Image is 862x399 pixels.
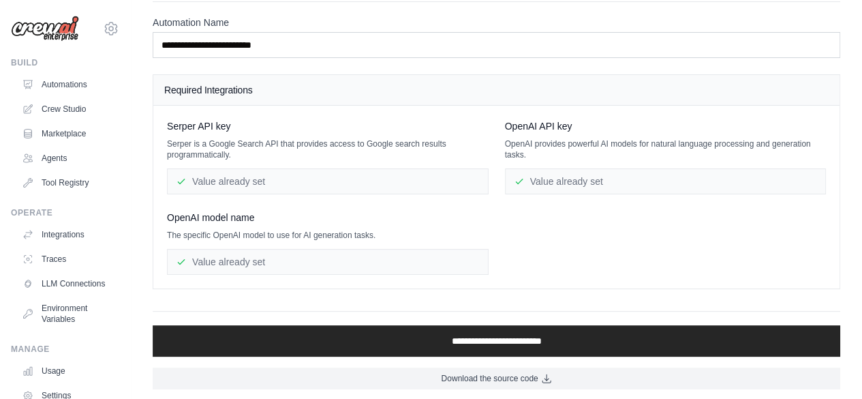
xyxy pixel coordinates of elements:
[16,123,119,145] a: Marketplace
[167,230,489,241] p: The specific OpenAI model to use for AI generation tasks.
[16,273,119,295] a: LLM Connections
[16,172,119,194] a: Tool Registry
[11,344,119,355] div: Manage
[16,297,119,330] a: Environment Variables
[505,119,572,133] span: OpenAI API key
[153,16,840,29] label: Automation Name
[167,249,489,275] div: Value already set
[167,168,489,194] div: Value already set
[16,248,119,270] a: Traces
[16,224,119,246] a: Integrations
[11,16,79,42] img: Logo
[164,83,829,97] h4: Required Integrations
[11,57,119,68] div: Build
[16,147,119,169] a: Agents
[16,98,119,120] a: Crew Studio
[167,138,489,160] p: Serper is a Google Search API that provides access to Google search results programmatically.
[441,373,538,384] span: Download the source code
[11,207,119,218] div: Operate
[505,138,827,160] p: OpenAI provides powerful AI models for natural language processing and generation tasks.
[167,119,230,133] span: Serper API key
[167,211,254,224] span: OpenAI model name
[153,368,840,389] a: Download the source code
[16,74,119,95] a: Automations
[505,168,827,194] div: Value already set
[16,360,119,382] a: Usage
